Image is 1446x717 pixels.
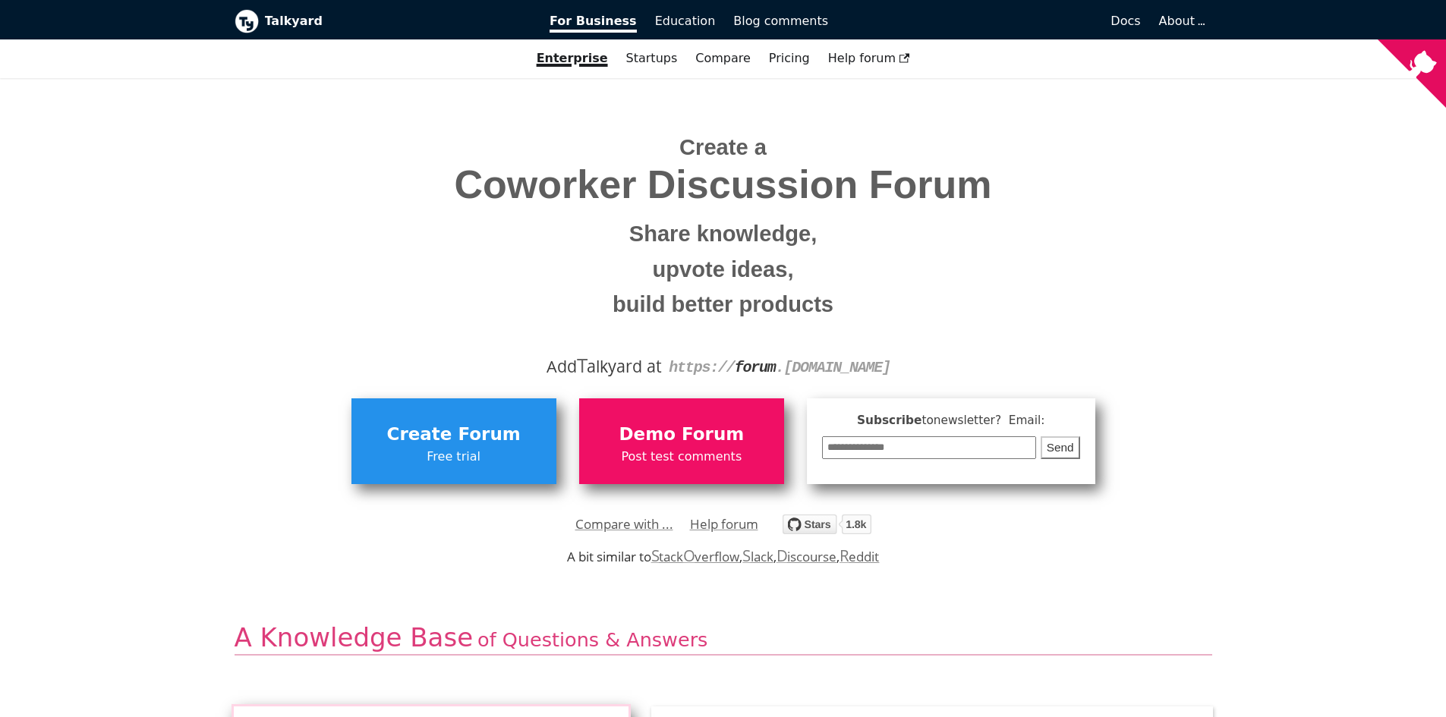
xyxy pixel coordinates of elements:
[577,351,588,379] span: T
[1041,436,1080,460] button: Send
[828,51,910,65] span: Help forum
[265,11,529,31] b: Talkyard
[669,359,890,376] code: https:// . [DOMAIN_NAME]
[246,216,1201,252] small: Share knowledge,
[777,548,836,565] a: Discourse
[742,548,773,565] a: Slack
[646,8,725,34] a: Education
[760,46,819,71] a: Pricing
[783,517,871,539] a: Star debiki/talkyard on GitHub
[683,545,695,566] span: O
[351,398,556,483] a: Create ForumFree trial
[837,8,1150,34] a: Docs
[679,135,767,159] span: Create a
[655,14,716,28] span: Education
[246,354,1201,379] div: Add alkyard at
[783,514,871,534] img: talkyard.svg
[651,545,660,566] span: S
[246,163,1201,206] span: Coworker Discussion Forum
[777,545,788,566] span: D
[651,548,740,565] a: StackOverflow
[235,9,259,33] img: Talkyard logo
[921,414,1044,427] span: to newsletter ? Email:
[742,545,751,566] span: S
[235,621,1212,656] h2: A Knowledge Base
[735,359,776,376] strong: forum
[587,420,777,449] span: Demo Forum
[528,46,617,71] a: Enterprise
[359,447,549,467] span: Free trial
[724,8,837,34] a: Blog comments
[733,14,828,28] span: Blog comments
[1110,14,1140,28] span: Docs
[579,398,784,483] a: Demo ForumPost test comments
[840,548,879,565] a: Reddit
[587,447,777,467] span: Post test comments
[819,46,919,71] a: Help forum
[617,46,687,71] a: Startups
[540,8,646,34] a: For Business
[246,287,1201,322] small: build better products
[840,545,849,566] span: R
[246,252,1201,288] small: upvote ideas,
[822,411,1080,430] span: Subscribe
[1159,14,1203,28] a: About
[359,420,549,449] span: Create Forum
[695,51,751,65] a: Compare
[235,9,529,33] a: Talkyard logoTalkyard
[550,14,637,33] span: For Business
[477,628,707,651] span: of Questions & Answers
[690,513,758,536] a: Help forum
[575,513,673,536] a: Compare with ...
